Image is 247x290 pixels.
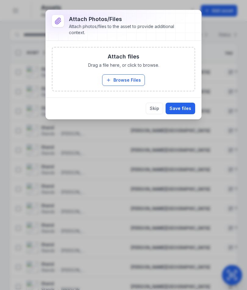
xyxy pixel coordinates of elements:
button: Skip [146,103,163,114]
span: Drag a file here, or click to browse. [88,62,159,68]
button: Browse Files [102,74,145,86]
div: Attach photos/files to the asset to provide additional context. [69,23,185,36]
h3: Attach files [108,52,139,61]
button: Save files [166,103,195,114]
h3: Attach photos/files [69,15,185,23]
